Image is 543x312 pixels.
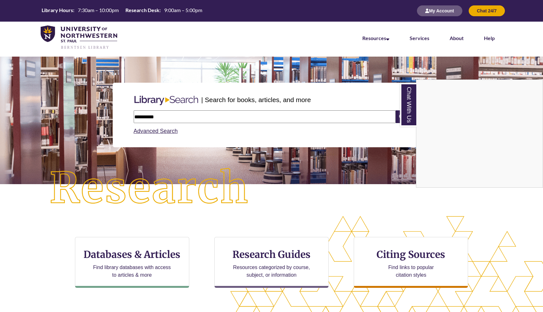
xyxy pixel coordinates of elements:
[400,83,416,127] a: Chat With Us
[416,80,543,188] div: Chat With Us
[362,35,389,41] a: Resources
[416,80,543,187] iframe: Chat Widget
[41,25,117,50] img: UNWSP Library Logo
[450,35,464,41] a: About
[410,35,429,41] a: Services
[484,35,495,41] a: Help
